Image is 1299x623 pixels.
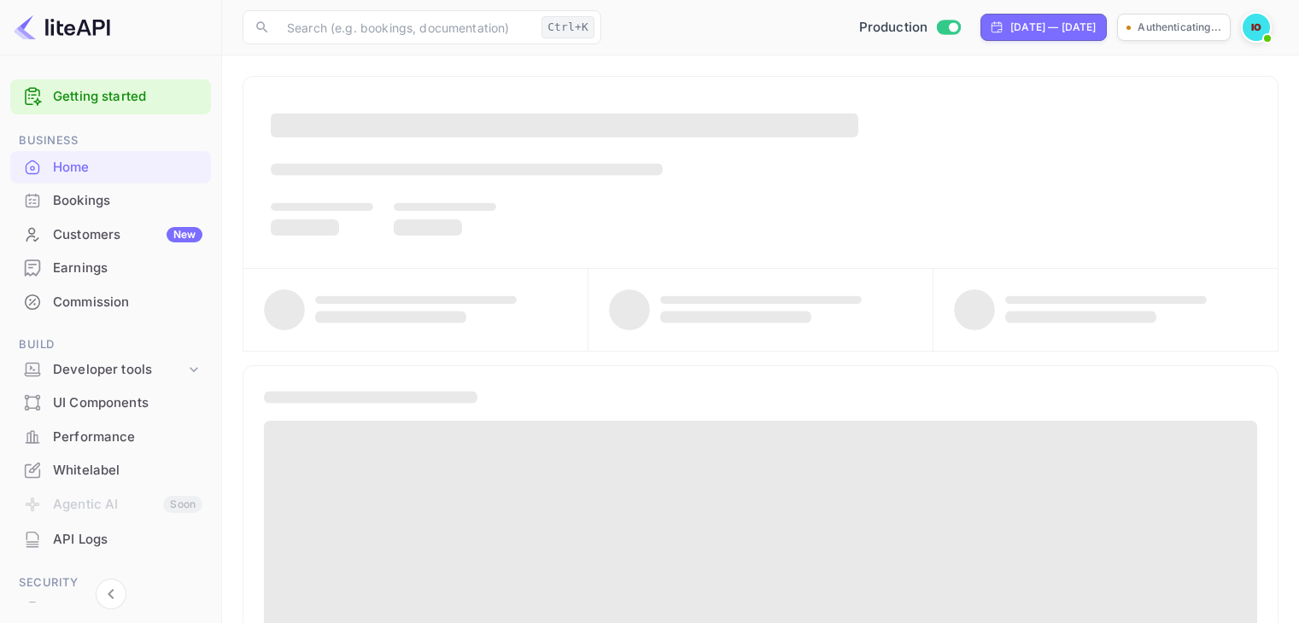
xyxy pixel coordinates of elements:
div: UI Components [53,393,202,413]
div: Bookings [10,184,211,218]
div: [DATE] — [DATE] [1010,20,1096,35]
img: Ivan Orlov [1243,14,1270,41]
a: CustomersNew [10,218,211,250]
button: Collapse navigation [96,579,126,609]
div: Customers [53,225,202,245]
a: UI Components [10,387,211,418]
div: Performance [53,428,202,447]
div: Performance [10,421,211,454]
div: Bookings [53,191,202,211]
div: Developer tools [53,360,185,380]
div: UI Components [10,387,211,420]
span: Security [10,574,211,592]
div: Ctrl+K [541,16,594,38]
a: API Logs [10,523,211,555]
span: Business [10,131,211,150]
div: Fraud management [53,599,202,619]
div: CustomersNew [10,218,211,252]
div: Getting started [10,79,211,114]
p: Authenticating... [1138,20,1221,35]
div: Home [53,158,202,178]
div: Home [10,151,211,184]
div: Developer tools [10,355,211,385]
a: Bookings [10,184,211,216]
span: Build [10,335,211,354]
a: Earnings [10,252,211,283]
a: Home [10,151,211,183]
div: Commission [10,286,211,319]
div: Switch to Sandbox mode [852,18,968,38]
a: Performance [10,421,211,452]
a: Whitelabel [10,454,211,486]
div: Whitelabel [53,461,202,480]
a: Getting started [53,87,202,107]
div: API Logs [10,523,211,556]
input: Search (e.g. bookings, documentation) [277,10,535,44]
img: LiteAPI logo [14,14,110,41]
a: Commission [10,286,211,317]
div: API Logs [53,530,202,550]
div: Commission [53,293,202,312]
div: Earnings [10,252,211,285]
div: New [167,227,202,242]
div: Earnings [53,259,202,278]
div: Whitelabel [10,454,211,487]
div: Click to change the date range period [980,14,1107,41]
span: Production [859,18,928,38]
